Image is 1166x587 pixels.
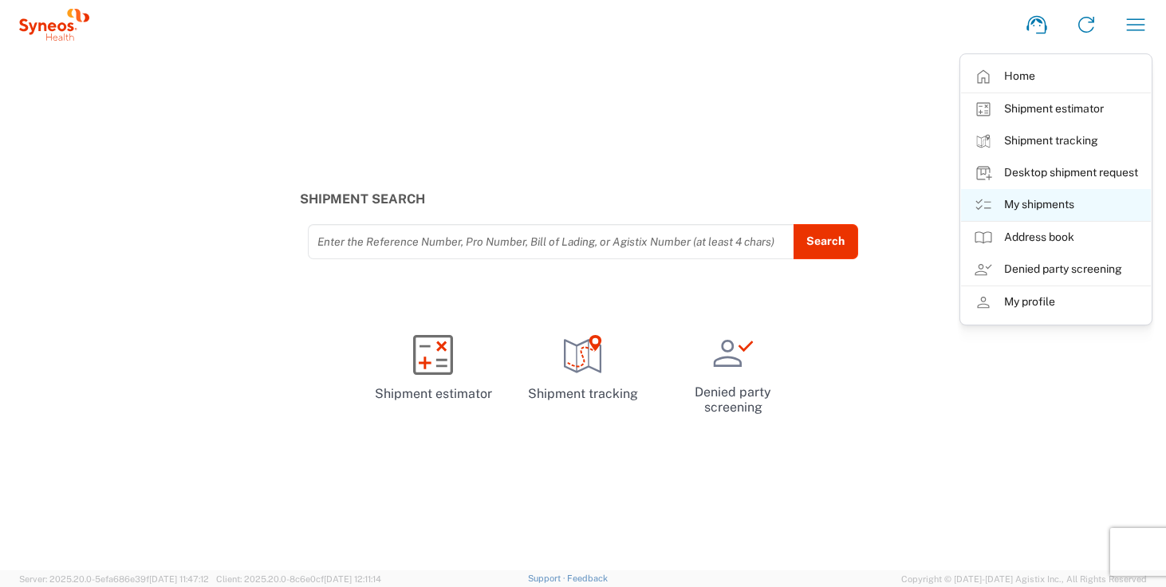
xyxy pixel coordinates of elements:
a: My shipments [961,189,1151,221]
span: Copyright © [DATE]-[DATE] Agistix Inc., All Rights Reserved [901,572,1147,586]
button: Search [794,224,858,259]
span: [DATE] 11:47:12 [149,574,209,584]
a: Desktop shipment request [961,157,1151,189]
a: Shipment estimator [364,321,502,416]
span: Server: 2025.20.0-5efa686e39f [19,574,209,584]
a: Address book [961,222,1151,254]
span: [DATE] 12:11:14 [324,574,381,584]
a: Denied party screening [664,321,802,428]
a: Home [961,61,1151,93]
span: Client: 2025.20.0-8c6e0cf [216,574,381,584]
a: Support [528,573,568,583]
a: Shipment estimator [961,93,1151,125]
a: Shipment tracking [514,321,652,416]
h3: Shipment Search [300,191,866,207]
a: Denied party screening [961,254,1151,286]
a: My profile [961,286,1151,318]
a: Shipment tracking [961,125,1151,157]
a: Feedback [567,573,608,583]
